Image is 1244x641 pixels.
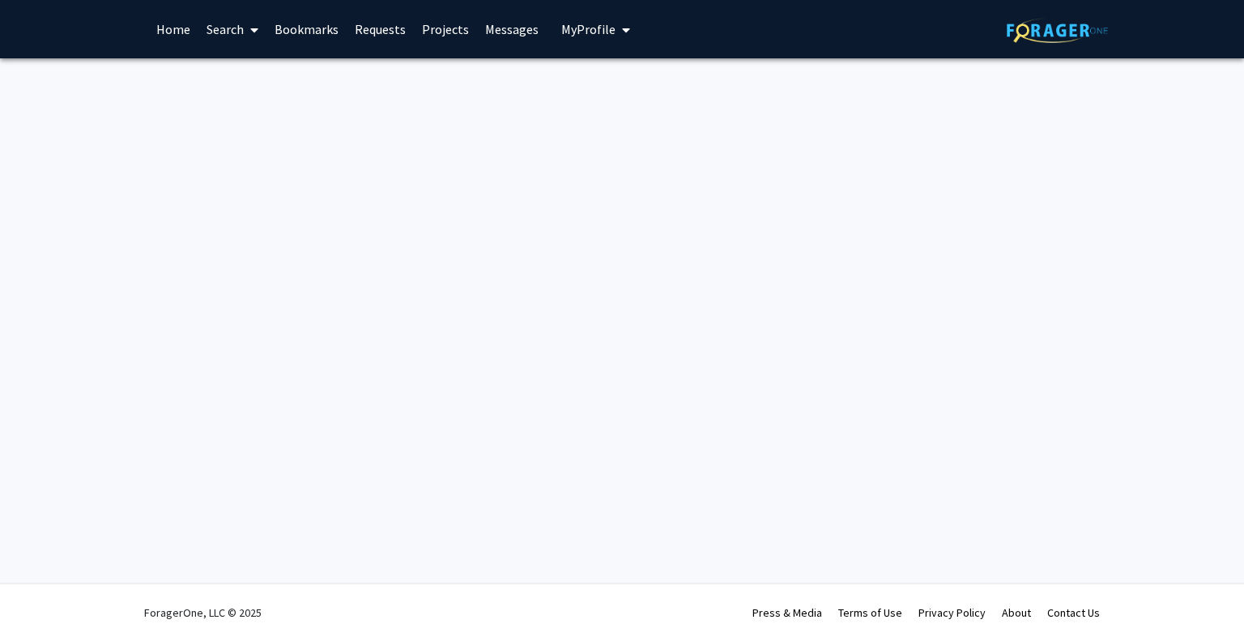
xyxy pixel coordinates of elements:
[838,605,902,620] a: Terms of Use
[1047,605,1100,620] a: Contact Us
[198,1,266,58] a: Search
[561,21,616,37] span: My Profile
[1007,18,1108,43] img: ForagerOne Logo
[148,1,198,58] a: Home
[266,1,347,58] a: Bookmarks
[752,605,822,620] a: Press & Media
[477,1,547,58] a: Messages
[918,605,986,620] a: Privacy Policy
[1002,605,1031,620] a: About
[414,1,477,58] a: Projects
[144,584,262,641] div: ForagerOne, LLC © 2025
[347,1,414,58] a: Requests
